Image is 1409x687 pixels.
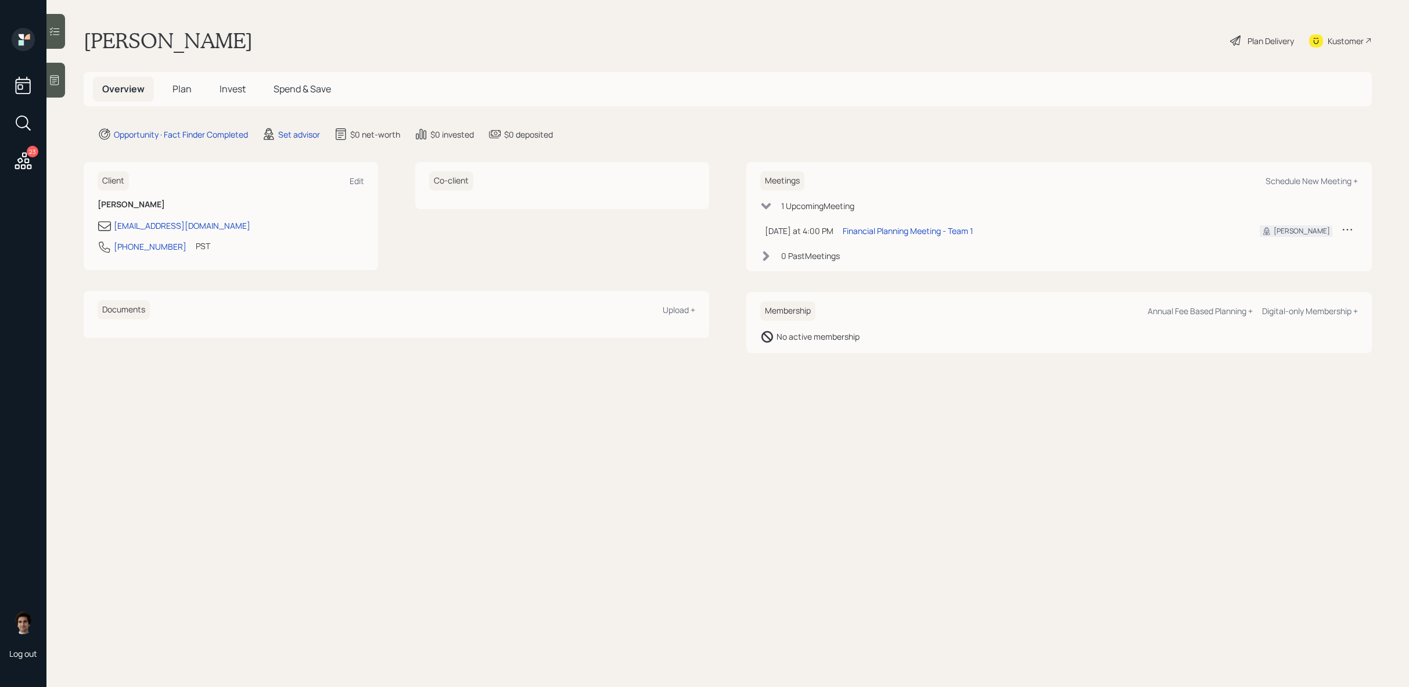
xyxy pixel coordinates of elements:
[760,171,804,190] h6: Meetings
[27,146,38,157] div: 23
[114,128,248,141] div: Opportunity · Fact Finder Completed
[196,240,210,252] div: PST
[278,128,320,141] div: Set advisor
[843,225,973,237] div: Financial Planning Meeting - Team 1
[777,330,860,343] div: No active membership
[98,300,150,319] h6: Documents
[429,171,473,190] h6: Co-client
[1274,226,1330,236] div: [PERSON_NAME]
[114,220,250,232] div: [EMAIL_ADDRESS][DOMAIN_NAME]
[781,200,854,212] div: 1 Upcoming Meeting
[220,82,246,95] span: Invest
[12,611,35,634] img: harrison-schaefer-headshot-2.png
[102,82,145,95] span: Overview
[84,28,253,53] h1: [PERSON_NAME]
[172,82,192,95] span: Plan
[663,304,695,315] div: Upload +
[781,250,840,262] div: 0 Past Meeting s
[1248,35,1294,47] div: Plan Delivery
[98,200,364,210] h6: [PERSON_NAME]
[1266,175,1358,186] div: Schedule New Meeting +
[430,128,474,141] div: $0 invested
[350,175,364,186] div: Edit
[1148,305,1253,316] div: Annual Fee Based Planning +
[1328,35,1364,47] div: Kustomer
[760,301,815,321] h6: Membership
[274,82,331,95] span: Spend & Save
[114,240,186,253] div: [PHONE_NUMBER]
[1262,305,1358,316] div: Digital-only Membership +
[98,171,129,190] h6: Client
[350,128,400,141] div: $0 net-worth
[504,128,553,141] div: $0 deposited
[9,648,37,659] div: Log out
[765,225,833,237] div: [DATE] at 4:00 PM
